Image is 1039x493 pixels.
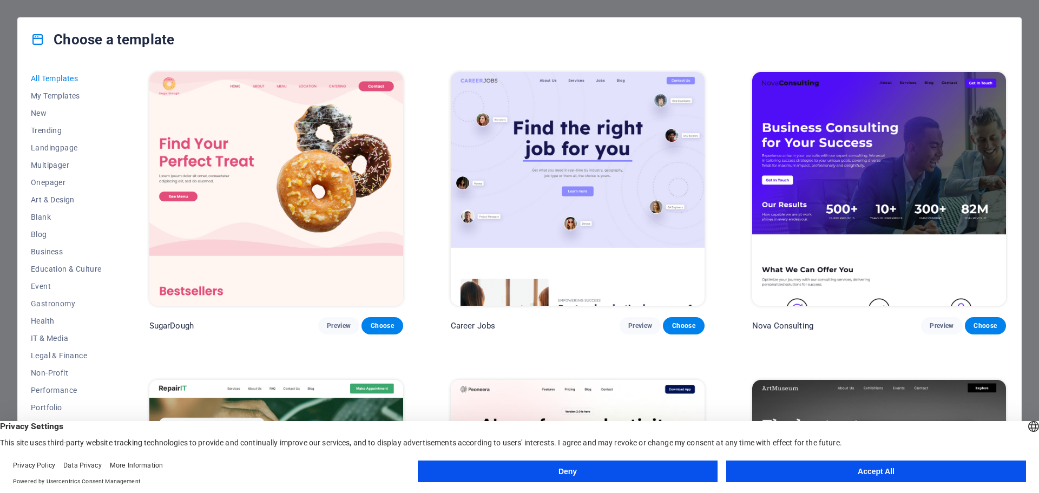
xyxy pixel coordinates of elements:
button: Trending [31,122,102,139]
button: Business [31,243,102,260]
img: Career Jobs [451,72,705,306]
span: Choose [672,321,695,330]
button: Gastronomy [31,295,102,312]
img: SugarDough [149,72,403,306]
span: IT & Media [31,334,102,343]
span: All Templates [31,74,102,83]
button: Art & Design [31,191,102,208]
p: SugarDough [149,320,194,331]
span: Choose [974,321,997,330]
img: Nova Consulting [752,72,1006,306]
button: Choose [361,317,403,334]
span: Preview [628,321,652,330]
button: Landingpage [31,139,102,156]
span: Portfolio [31,403,102,412]
span: Non-Profit [31,369,102,377]
p: Career Jobs [451,320,496,331]
span: Event [31,282,102,291]
h4: Choose a template [31,31,174,48]
span: Art & Design [31,195,102,204]
button: My Templates [31,87,102,104]
button: Services [31,416,102,433]
button: IT & Media [31,330,102,347]
span: Health [31,317,102,325]
span: Business [31,247,102,256]
span: Landingpage [31,143,102,152]
span: My Templates [31,91,102,100]
span: Blank [31,213,102,221]
button: Legal & Finance [31,347,102,364]
button: Preview [921,317,962,334]
button: Portfolio [31,399,102,416]
button: All Templates [31,70,102,87]
span: Choose [370,321,394,330]
button: Non-Profit [31,364,102,382]
button: Health [31,312,102,330]
span: Onepager [31,178,102,187]
button: Choose [965,317,1006,334]
button: Performance [31,382,102,399]
span: Trending [31,126,102,135]
button: Education & Culture [31,260,102,278]
span: Performance [31,386,102,395]
button: New [31,104,102,122]
button: Blog [31,226,102,243]
button: Preview [620,317,661,334]
span: Blog [31,230,102,239]
button: Blank [31,208,102,226]
span: Preview [327,321,351,330]
span: New [31,109,102,117]
button: Preview [318,317,359,334]
span: Multipager [31,161,102,169]
span: Preview [930,321,953,330]
button: Onepager [31,174,102,191]
p: Nova Consulting [752,320,813,331]
button: Choose [663,317,704,334]
button: Multipager [31,156,102,174]
button: Event [31,278,102,295]
span: Gastronomy [31,299,102,308]
span: Legal & Finance [31,351,102,360]
span: Education & Culture [31,265,102,273]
